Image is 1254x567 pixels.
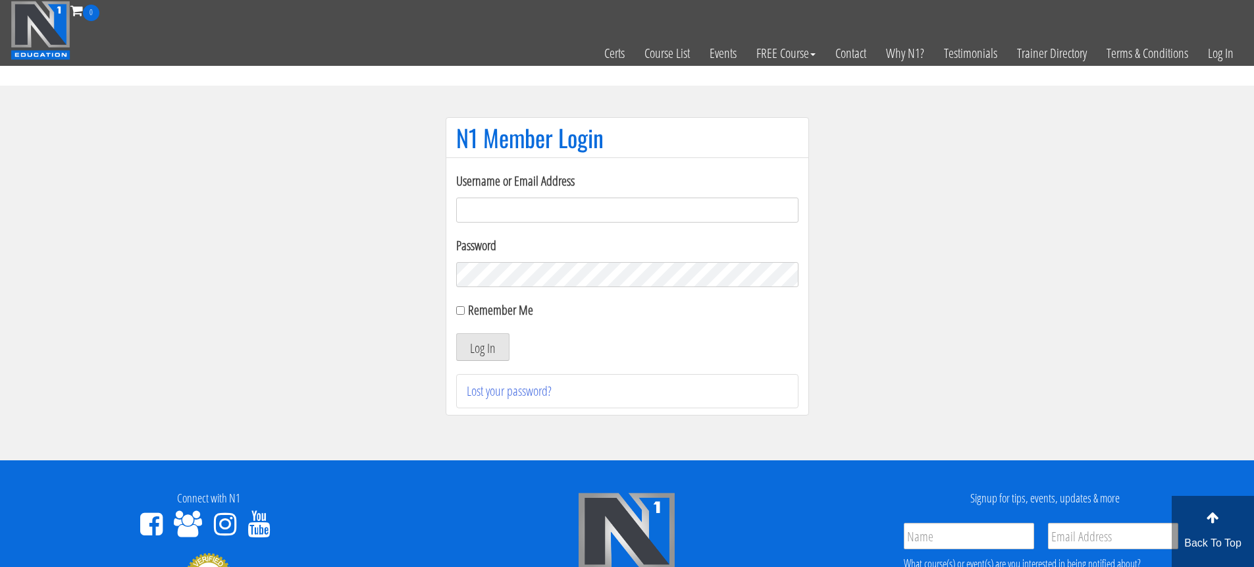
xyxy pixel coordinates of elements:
input: Email Address [1048,523,1178,549]
a: FREE Course [746,21,825,86]
h1: N1 Member Login [456,124,798,151]
a: Course List [635,21,700,86]
h4: Signup for tips, events, updates & more [846,492,1244,505]
img: n1-education [11,1,70,60]
h4: Connect with N1 [10,492,408,505]
a: Trainer Directory [1007,21,1097,86]
a: Certs [594,21,635,86]
a: Contact [825,21,876,86]
a: Log In [1198,21,1243,86]
a: 0 [70,1,99,19]
button: Log In [456,333,509,361]
label: Username or Email Address [456,171,798,191]
label: Password [456,236,798,256]
a: Terms & Conditions [1097,21,1198,86]
a: Events [700,21,746,86]
a: Why N1? [876,21,934,86]
label: Remember Me [468,301,533,319]
a: Lost your password? [467,382,552,400]
a: Testimonials [934,21,1007,86]
input: Name [904,523,1034,549]
span: 0 [83,5,99,21]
